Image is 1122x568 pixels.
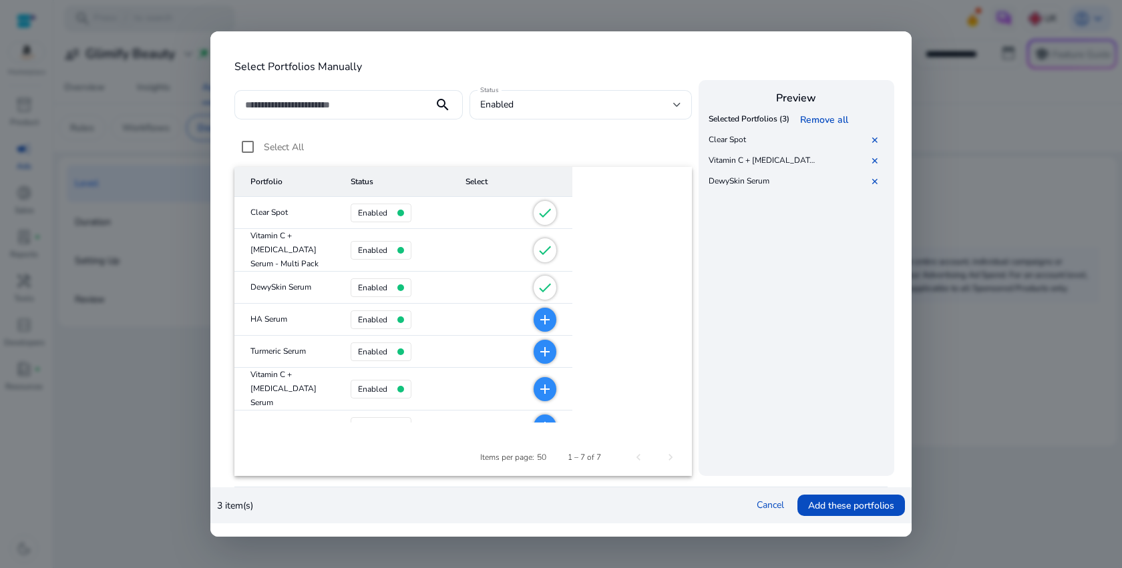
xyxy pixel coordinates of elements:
a: Remove all [799,113,853,126]
div: 50 [537,451,546,463]
mat-cell: HA Serum [234,304,340,336]
span: enabled [480,98,514,111]
h4: enabled [358,208,387,218]
mat-header-cell: Status [340,167,455,197]
mat-cell: Turmeric Serum [234,336,340,368]
mat-icon: search [427,97,459,113]
p: 3 item(s) [217,499,253,513]
mat-icon: add [537,312,553,328]
mat-cell: Vitamin C + [MEDICAL_DATA] Serum - Multi Pack [234,229,340,272]
h4: enabled [358,315,387,324]
h4: enabled [358,347,387,356]
div: Items per page: [480,451,534,463]
mat-icon: check [537,242,553,258]
h4: enabled [358,283,387,292]
td: Clear Spot [705,130,749,151]
mat-cell: DewySkin Serum [234,272,340,304]
mat-icon: add [537,344,553,360]
a: ✕ [871,134,884,147]
a: ✕ [871,176,884,188]
div: 1 – 7 of 7 [568,451,601,463]
mat-icon: check [537,280,553,296]
td: Vitamin C + [MEDICAL_DATA] Serum - Multi Pack [705,151,823,172]
h4: Select Portfolios Manually [234,61,888,73]
h4: enabled [358,422,387,431]
mat-header-cell: Portfolio [234,167,340,197]
span: Add these portfolios [808,499,894,513]
th: Selected Portfolios (3) [705,109,793,130]
td: DewySkin Serum [705,172,773,192]
h4: enabled [358,246,387,255]
span: Select All [264,141,304,154]
mat-cell: Clear Spot [234,197,340,229]
h4: enabled [358,384,387,394]
mat-icon: add [537,418,553,435]
a: ✕ [871,155,884,168]
h4: Preview [705,92,888,105]
mat-label: Status [480,86,498,95]
mat-cell: Mud Mask [234,410,340,443]
mat-cell: Vitamin C + [MEDICAL_DATA] Serum [234,368,340,410]
a: Cancel [757,499,784,511]
mat-icon: add [537,381,553,397]
mat-icon: check [537,205,553,221]
button: Add these portfolios [797,495,905,516]
mat-header-cell: Select [455,167,572,197]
